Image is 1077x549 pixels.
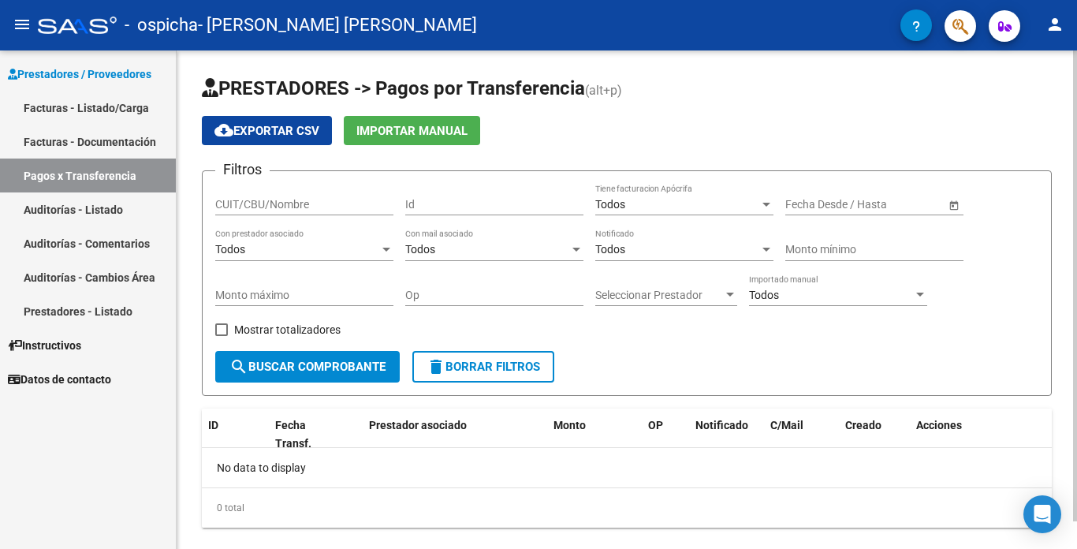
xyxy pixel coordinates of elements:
[202,448,1052,487] div: No data to display
[229,360,386,374] span: Buscar Comprobante
[845,419,881,431] span: Creado
[1045,15,1064,34] mat-icon: person
[695,419,748,431] span: Notificado
[785,198,834,211] input: Start date
[215,243,245,256] span: Todos
[198,8,477,43] span: - [PERSON_NAME] [PERSON_NAME]
[553,419,586,431] span: Monto
[208,419,218,431] span: ID
[642,409,689,461] datatable-header-cell: OP
[839,409,910,461] datatable-header-cell: Creado
[8,65,151,83] span: Prestadores / Proveedores
[125,8,198,43] span: - ospicha
[369,419,467,431] span: Prestador asociado
[405,243,435,256] span: Todos
[202,116,332,145] button: Exportar CSV
[412,351,554,383] button: Borrar Filtros
[202,409,269,461] datatable-header-cell: ID
[215,351,400,383] button: Buscar Comprobante
[214,121,233,140] mat-icon: cloud_download
[202,488,1052,528] div: 0 total
[916,419,962,431] span: Acciones
[8,371,111,388] span: Datos de contacto
[234,320,341,339] span: Mostrar totalizadores
[848,198,925,211] input: End date
[13,15,32,34] mat-icon: menu
[214,124,319,138] span: Exportar CSV
[229,357,248,376] mat-icon: search
[749,289,779,301] span: Todos
[547,409,642,461] datatable-header-cell: Monto
[910,409,1052,461] datatable-header-cell: Acciones
[363,409,547,461] datatable-header-cell: Prestador asociado
[945,196,962,213] button: Open calendar
[344,116,480,145] button: Importar Manual
[427,360,540,374] span: Borrar Filtros
[1023,495,1061,533] div: Open Intercom Messenger
[770,419,803,431] span: C/Mail
[8,337,81,354] span: Instructivos
[648,419,663,431] span: OP
[595,243,625,256] span: Todos
[764,409,839,461] datatable-header-cell: C/Mail
[275,419,311,450] span: Fecha Transf.
[585,83,622,98] span: (alt+p)
[595,289,723,302] span: Seleccionar Prestador
[215,159,270,181] h3: Filtros
[356,124,468,138] span: Importar Manual
[689,409,764,461] datatable-header-cell: Notificado
[427,357,445,376] mat-icon: delete
[202,77,585,99] span: PRESTADORES -> Pagos por Transferencia
[595,198,625,211] span: Todos
[269,409,340,461] datatable-header-cell: Fecha Transf.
